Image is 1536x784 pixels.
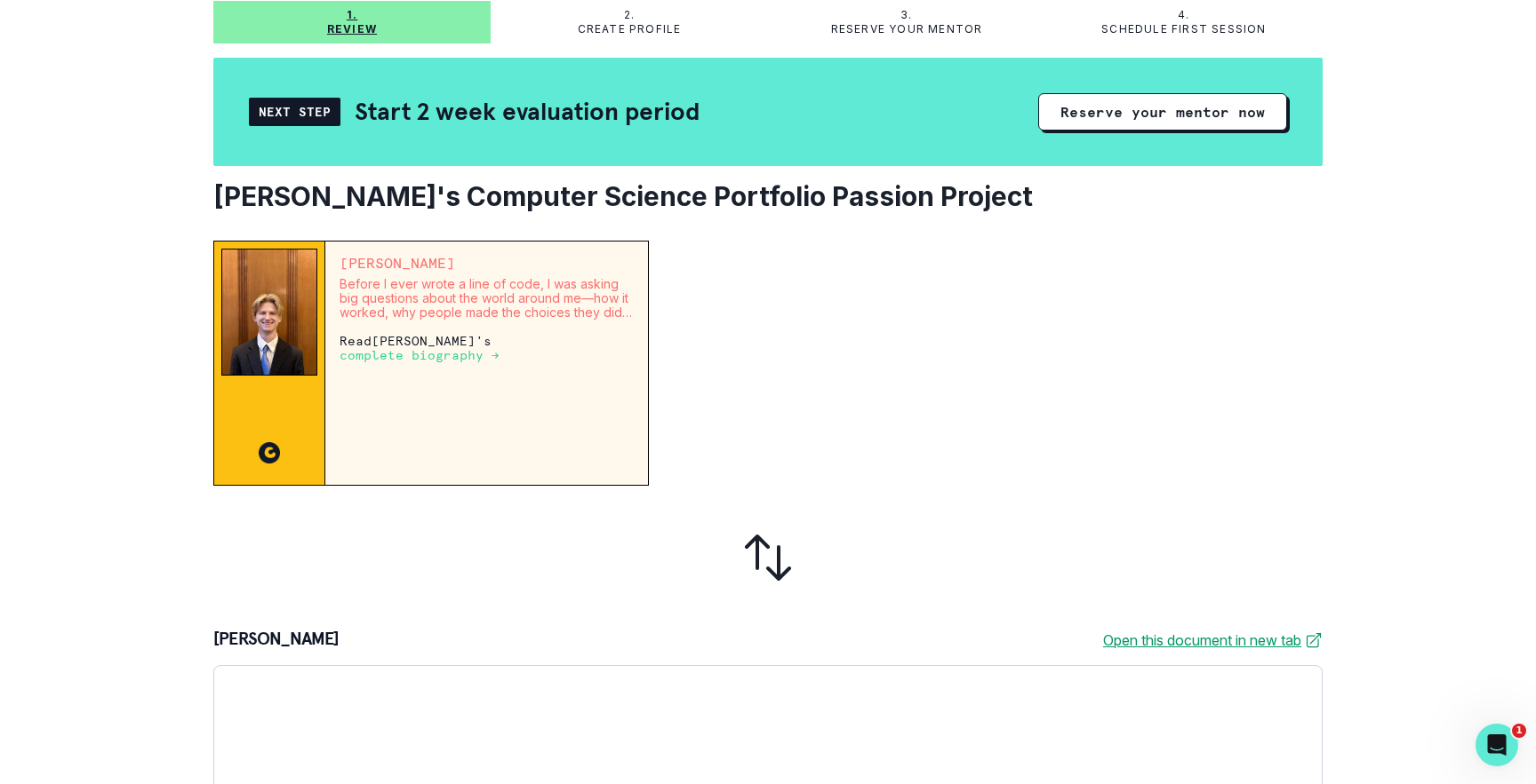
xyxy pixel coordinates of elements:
span: 1 [1512,724,1526,738]
p: Create profile [578,22,682,36]
img: CC image [259,442,280,463]
p: [PERSON_NAME] [340,256,634,270]
h2: Start 2 week evaluation period [355,96,700,127]
p: 3. [900,8,912,22]
p: 4. [1178,8,1189,22]
p: Before I ever wrote a line of code, I was asking big questions about the world around me—how it w... [340,277,634,320]
a: Open this document in new tab [1103,630,1323,651]
button: Reserve your mentor now [1038,93,1287,131]
iframe: Intercom live chat [1476,724,1518,766]
h2: [PERSON_NAME]'s Computer Science Portfolio Passion Project [213,180,1323,212]
p: 2. [624,8,635,22]
p: complete biography → [340,348,500,362]
img: Mentor Image [221,249,317,376]
a: complete biography → [340,347,500,362]
p: Review [327,22,377,36]
p: Schedule first session [1101,22,1266,36]
p: Read [PERSON_NAME] 's [340,334,634,362]
div: Next Step [249,98,340,126]
p: Reserve your mentor [831,22,983,36]
p: [PERSON_NAME] [213,630,340,651]
p: 1. [347,8,357,22]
